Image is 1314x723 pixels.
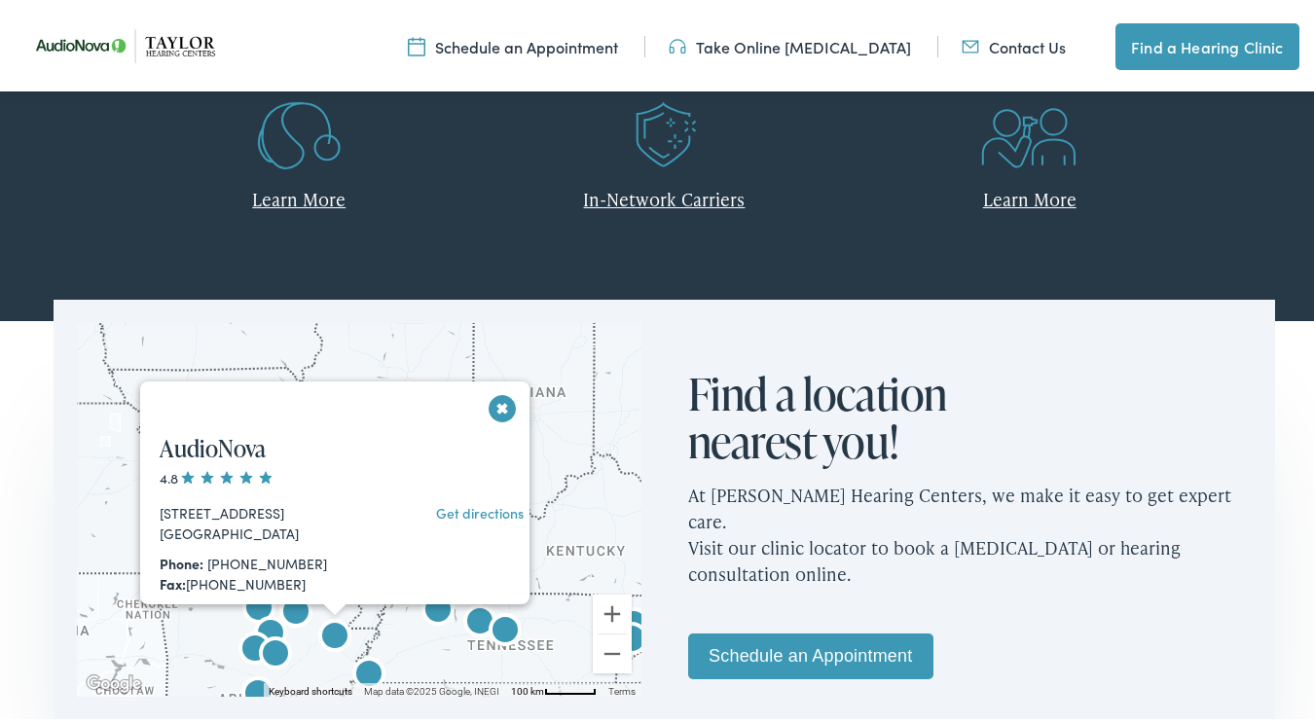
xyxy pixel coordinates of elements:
a: Take Online [MEDICAL_DATA] [669,32,911,54]
a: In-Network Carriers [583,183,745,207]
div: AudioNova [244,621,307,683]
div: AudioNova [304,603,366,666]
a: Terms (opens in new tab) [608,682,636,693]
button: Zoom out [593,631,632,669]
a: Learn More [983,183,1077,207]
span: Map data ©2025 Google, INEGI [364,682,499,693]
a: Get directions [436,499,524,519]
span: 100 km [511,682,544,693]
div: AudioNova [228,575,290,637]
p: At [PERSON_NAME] Hearing Centers, we make it easy to get expert care. Visit our clinic locator to... [688,462,1253,598]
button: Keyboard shortcuts [269,681,352,695]
strong: Phone: [160,550,203,569]
button: Close [486,387,520,421]
a: Learn More [252,183,346,207]
strong: Fax: [160,570,186,590]
div: Taylor Hearing Centers by AudioNova [601,606,663,669]
a: Open this area in Google Maps (opens a new window) [82,668,146,693]
a: [PHONE_NUMBER] [207,550,327,569]
img: Google [82,668,146,693]
div: AudioNova [474,597,536,660]
a: AudioNova [160,428,266,460]
button: Zoom in [593,591,632,630]
a: Patient Care [861,27,1197,143]
div: [STREET_ADDRESS] [160,499,381,520]
a: Schedule an Appointment [408,32,618,54]
div: AudioNova [338,641,400,704]
div: AudioNova [407,577,469,639]
a: Contact Us [962,32,1066,54]
div: AudioNova [224,616,286,678]
div: Taylor Hearing Centers by AudioNova [602,592,665,654]
div: [GEOGRAPHIC_DATA] [160,520,381,540]
div: [PHONE_NUMBER] [160,570,381,591]
div: AudioNova [449,589,511,651]
a: Leading Technology [131,27,467,143]
a: Insurance Accepted [496,27,832,143]
a: Schedule an Appointment [688,630,933,675]
a: Find a Hearing Clinic [1115,19,1298,66]
img: utility icon [962,32,979,54]
div: AudioNova [227,661,289,723]
h2: Find a location nearest you! [688,366,1000,462]
img: utility icon [408,32,425,54]
button: Map Scale: 100 km per 50 pixels [505,679,602,693]
span: 4.8 [160,464,275,484]
img: utility icon [669,32,686,54]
